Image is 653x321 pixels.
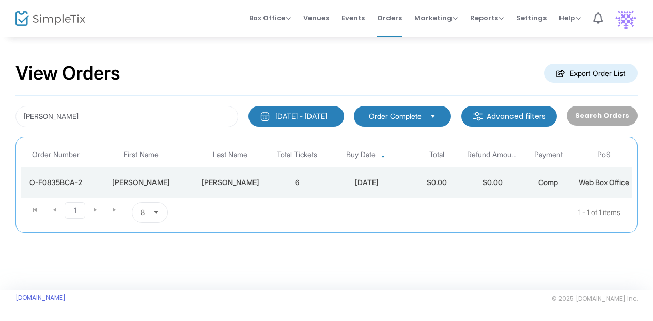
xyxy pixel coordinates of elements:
[248,106,344,127] button: [DATE] - [DATE]
[213,150,247,159] span: Last Name
[24,177,88,188] div: O-F0835BCA-2
[464,167,520,198] td: $0.00
[271,202,620,223] kendo-pager-info: 1 - 1 of 1 items
[579,178,629,187] span: Web Box Office
[21,143,632,198] div: Data table
[15,294,66,302] a: [DOMAIN_NAME]
[15,62,120,85] h2: View Orders
[464,143,520,167] th: Refund Amount
[369,111,422,121] span: Order Complete
[552,295,638,303] span: © 2025 [DOMAIN_NAME] Inc.
[409,143,464,167] th: Total
[377,5,402,31] span: Orders
[534,150,563,159] span: Payment
[544,64,638,83] m-button: Export Order List
[341,5,365,31] span: Events
[414,13,458,23] span: Marketing
[426,111,440,122] button: Select
[328,177,406,188] div: 9/23/2025
[141,207,145,218] span: 8
[379,151,387,159] span: Sortable
[346,150,376,159] span: Buy Date
[149,203,163,222] button: Select
[269,167,325,198] td: 6
[409,167,464,198] td: $0.00
[473,111,483,121] img: filter
[94,177,189,188] div: Beth
[260,111,270,121] img: monthly
[538,178,558,187] span: Comp
[461,106,557,127] m-button: Advanced filters
[32,150,80,159] span: Order Number
[516,5,547,31] span: Settings
[303,5,329,31] span: Venues
[123,150,159,159] span: First Name
[65,202,85,219] span: Page 1
[597,150,611,159] span: PoS
[559,13,581,23] span: Help
[194,177,267,188] div: Wilcox
[269,143,325,167] th: Total Tickets
[275,111,327,121] div: [DATE] - [DATE]
[249,13,291,23] span: Box Office
[470,13,504,23] span: Reports
[15,106,238,127] input: Search by name, email, phone, order number, ip address, or last 4 digits of card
